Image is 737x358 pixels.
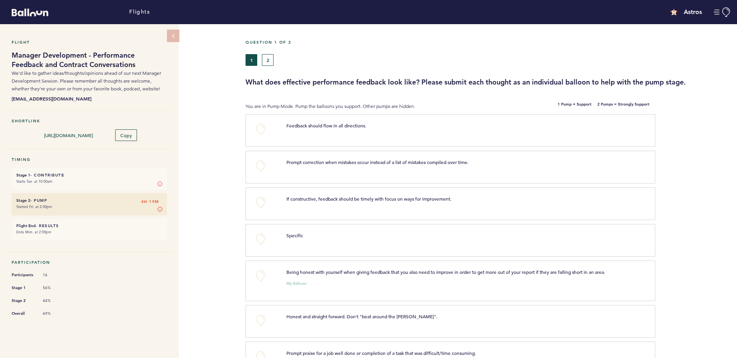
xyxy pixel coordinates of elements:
[43,311,66,316] span: 69%
[286,196,451,202] span: If constructive, feedback should be timely with focus on ways for improvement.
[12,271,35,279] span: Participants
[16,229,51,235] time: Ends Mon. at 2:00pm
[12,284,35,292] span: Stage 1
[286,350,476,356] span: Prompt praise for a job well done or completion of a task that was difficult/time consuming.
[286,269,605,275] span: Being honest with yourself when giving feedback that you also need to improve in order to get mor...
[120,132,132,138] span: Copy
[16,223,35,228] small: Flight End
[16,204,52,209] time: Started Fri. at 2:00pm
[12,70,161,92] span: We'd like to gather ideas/thoughts/opinions ahead of our next Manager Development Session. Please...
[246,40,731,45] h5: Question 1 of 2
[12,157,167,162] h5: Timing
[43,285,66,291] span: 56%
[16,198,162,203] h6: - Pump
[558,102,591,110] b: 1 Pump = Support
[286,159,469,165] span: Prompt correction when mistakes occur instead of a list of mistakes compiled over time.
[12,9,48,16] svg: Balloon
[6,8,48,16] a: Balloon
[286,122,366,129] span: Feedback should flow in all directions.
[262,54,274,66] button: 2
[12,260,167,265] h5: Participation
[129,8,150,16] a: Flights
[246,102,485,110] p: You are in Pump Mode. Pump the balloons you support. Other pumps are hidden.
[16,173,162,178] h6: - Contribute
[12,51,167,69] h1: Manager Development - Performance Feedback and Contract Conversations
[286,313,437,319] span: Honest and straight forward. Don't "beat around the [PERSON_NAME]".
[141,198,159,206] span: 4H 19M
[246,54,257,66] button: 1
[12,40,167,45] h5: Flight
[246,78,731,87] h3: What does effective performance feedback look like? Please submit each thought as an individual b...
[286,232,303,238] span: Specific
[714,7,731,17] button: Manage Account
[16,173,30,178] small: Stage 1
[12,297,35,305] span: Stage 2
[597,102,649,110] b: 2 Pumps = Strongly Support
[286,282,307,286] small: My Balloon
[115,129,137,141] button: Copy
[16,179,53,184] time: Starts Tue. at 10:00am
[16,223,162,228] h6: - Results
[43,272,66,278] span: 16
[12,310,35,317] span: Overall
[43,298,66,303] span: 44%
[684,7,702,17] h4: Astros
[12,118,167,123] h5: Shortlink
[12,95,167,102] b: [EMAIL_ADDRESS][DOMAIN_NAME]
[16,198,30,203] small: Stage 2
